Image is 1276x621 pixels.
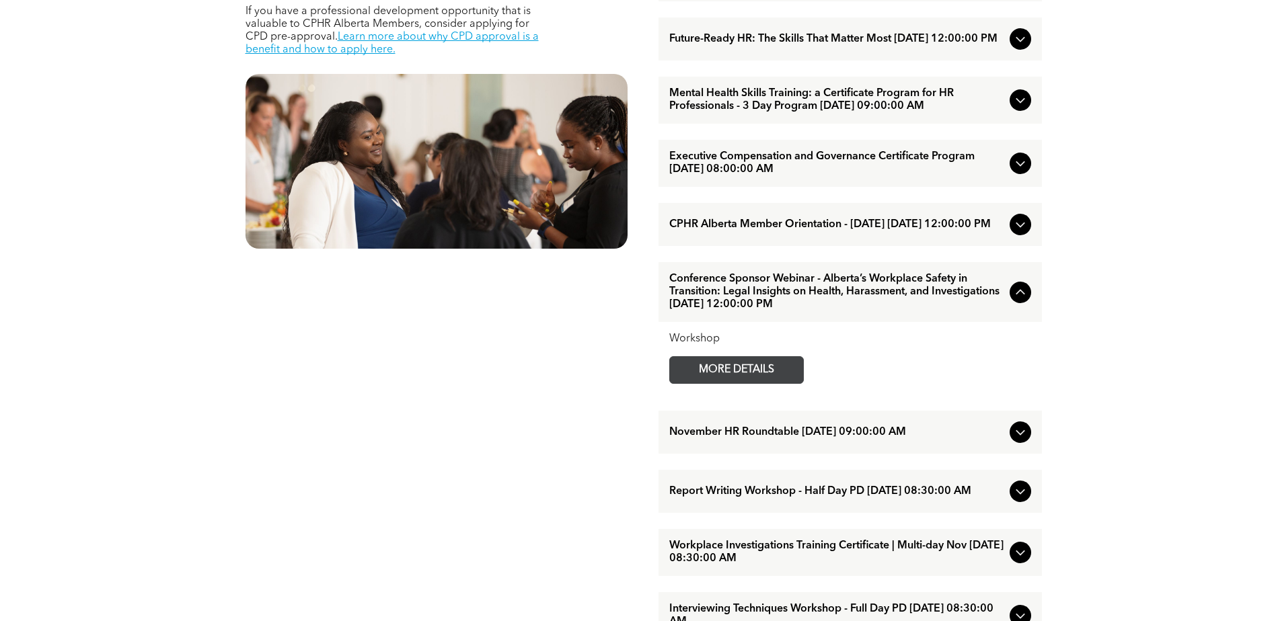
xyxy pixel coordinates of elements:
[669,426,1004,439] span: November HR Roundtable [DATE] 09:00:00 AM
[669,333,1031,345] div: Workshop
[246,32,539,55] a: Learn more about why CPD approval is a benefit and how to apply here.
[246,6,531,42] span: If you have a professional development opportunity that is valuable to CPHR Alberta Members, cons...
[683,357,790,383] span: MORE DETAILS
[669,33,1004,46] span: Future-Ready HR: The Skills That Matter Most [DATE] 12:00:00 PM
[669,87,1004,113] span: Mental Health Skills Training: a Certificate Program for HR Professionals - 3 Day Program [DATE] ...
[669,356,804,384] a: MORE DETAILS
[669,218,1004,231] span: CPHR Alberta Member Orientation - [DATE] [DATE] 12:00:00 PM
[669,540,1004,565] span: Workplace Investigations Training Certificate | Multi-day Nov [DATE] 08:30:00 AM
[669,273,1004,311] span: Conference Sponsor Webinar - Alberta’s Workplace Safety in Transition: Legal Insights on Health, ...
[669,485,1004,498] span: Report Writing Workshop - Half Day PD [DATE] 08:30:00 AM
[669,151,1004,176] span: Executive Compensation and Governance Certificate Program [DATE] 08:00:00 AM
